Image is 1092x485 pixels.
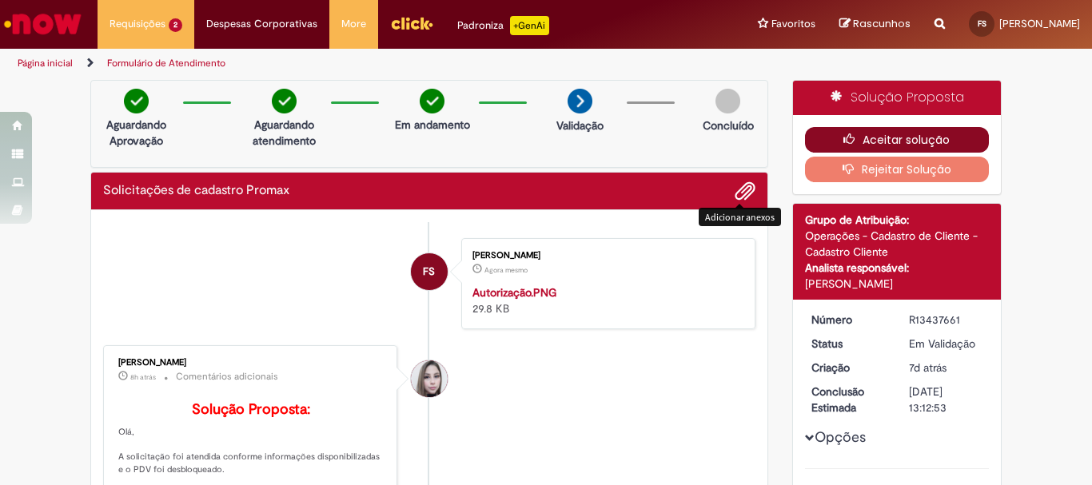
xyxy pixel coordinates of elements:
p: Concluído [703,117,754,133]
div: Operações - Cadastro de Cliente - Cadastro Cliente [805,228,990,260]
p: Aguardando Aprovação [98,117,175,149]
div: [PERSON_NAME] [805,276,990,292]
div: [DATE] 13:12:53 [909,384,983,415]
a: Formulário de Atendimento [107,57,225,70]
p: Em andamento [395,117,470,133]
time: 27/08/2025 08:48:19 [130,372,156,382]
div: Solução Proposta [793,81,1002,115]
span: 2 [169,18,182,32]
time: 27/08/2025 17:16:19 [484,265,528,275]
h2: Solicitações de cadastro Promax Histórico de tíquete [103,184,289,198]
dt: Conclusão Estimada [799,384,898,415]
div: 21/08/2025 17:06:42 [909,360,983,376]
span: Requisições [110,16,165,32]
small: Comentários adicionais [176,370,278,384]
div: Em Validação [909,336,983,352]
a: Autorização.PNG [472,285,556,300]
p: Aguardando atendimento [245,117,323,149]
div: Grupo de Atribuição: [805,212,990,228]
span: 7d atrás [909,360,947,375]
dt: Status [799,336,898,352]
button: Aceitar solução [805,127,990,153]
span: More [341,16,366,32]
span: Rascunhos [853,16,911,31]
ul: Trilhas de página [12,49,716,78]
img: arrow-next.png [568,89,592,113]
span: Agora mesmo [484,265,528,275]
a: Rascunhos [839,17,911,32]
time: 21/08/2025 17:06:42 [909,360,947,375]
div: Adicionar anexos [699,208,781,226]
div: [PERSON_NAME] [472,251,739,260]
span: [PERSON_NAME] [999,17,1080,30]
span: Despesas Corporativas [206,16,317,32]
div: Daniele Aparecida Queiroz [411,360,448,397]
div: Analista responsável: [805,260,990,276]
span: FS [423,252,435,291]
span: FS [978,18,986,29]
img: check-circle-green.png [124,89,149,113]
img: img-circle-grey.png [715,89,740,113]
img: check-circle-green.png [272,89,297,113]
button: Rejeitar Solução [805,157,990,182]
dt: Criação [799,360,898,376]
a: Página inicial [18,57,73,70]
span: Favoritos [771,16,815,32]
p: Validação [556,117,604,133]
b: Solução Proposta: [192,400,310,419]
span: 8h atrás [130,372,156,382]
img: ServiceNow [2,8,84,40]
p: +GenAi [510,16,549,35]
img: click_logo_yellow_360x200.png [390,11,433,35]
div: 29.8 KB [472,284,739,316]
div: Padroniza [457,16,549,35]
div: Francisco Jandeson Soares Da Silva [411,253,448,290]
img: check-circle-green.png [420,89,444,113]
div: [PERSON_NAME] [118,358,385,368]
div: R13437661 [909,312,983,328]
dt: Número [799,312,898,328]
button: Adicionar anexos [735,181,755,201]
